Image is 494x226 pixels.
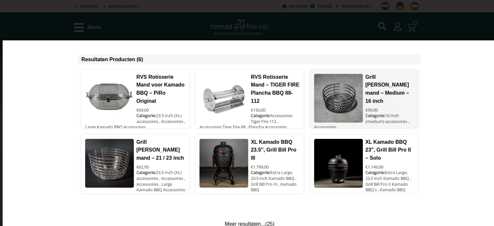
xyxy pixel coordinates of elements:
[199,73,300,105] a: RVS Rotisserie Mand – TIGER FIRE Plancha BBQ 88-112
[199,138,300,162] a: XL Kamado BBQ 23.5″, Grill Bill Pro III
[314,138,414,162] a: XL Kamado BBQ 23″, Grill Bill Pro II – Solo
[314,73,414,105] a: Grill [PERSON_NAME] mand – Medium – 16 inch
[85,73,185,105] a: RVS Rotisserie Mand voor Kamado BBQ – PiRo Original
[85,138,185,162] a: Grill [PERSON_NAME] mand – 21 / 23 inch
[78,54,422,64] div: Resultaten Producten (6)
